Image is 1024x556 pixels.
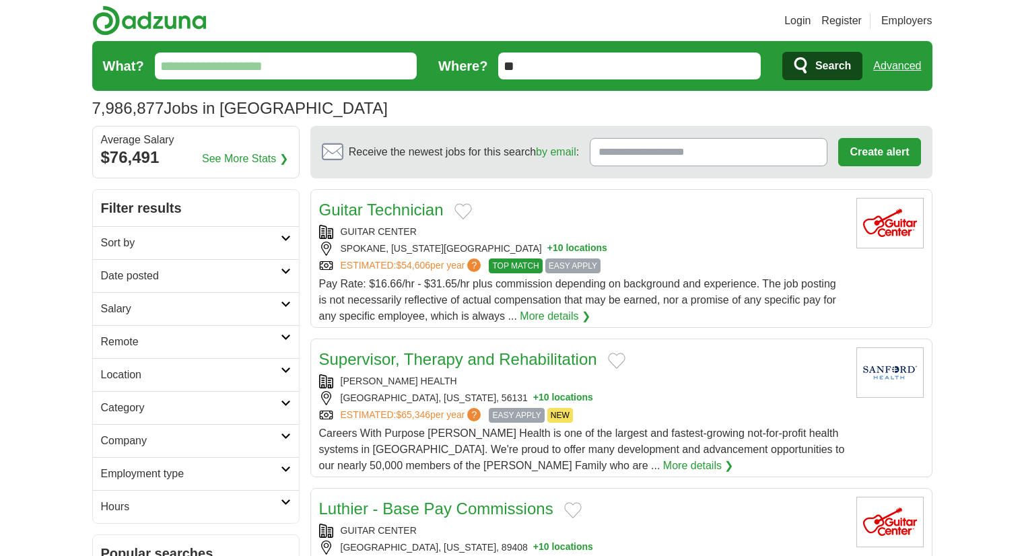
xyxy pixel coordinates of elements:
img: Sanford Health logo [856,347,924,398]
button: +10 locations [547,242,607,256]
a: [PERSON_NAME] HEALTH [341,376,457,386]
span: TOP MATCH [489,258,542,273]
h2: Category [101,400,281,416]
a: Register [821,13,862,29]
label: Where? [438,56,487,76]
span: Pay Rate: $16.66/hr - $31.65/hr plus commission depending on background and experience. The job p... [319,278,836,322]
a: Salary [93,292,299,325]
a: See More Stats ❯ [202,151,288,167]
a: ESTIMATED:$54,606per year? [341,258,484,273]
a: Remote [93,325,299,358]
button: +10 locations [533,541,593,555]
a: Advanced [873,53,921,79]
button: Create alert [838,138,920,166]
span: + [533,541,539,555]
a: More details ❯ [520,308,590,324]
span: + [547,242,553,256]
a: Category [93,391,299,424]
a: Date posted [93,259,299,292]
span: $65,346 [396,409,430,420]
button: +10 locations [533,391,593,405]
h1: Jobs in [GEOGRAPHIC_DATA] [92,99,388,117]
span: EASY APPLY [489,408,544,423]
h2: Location [101,367,281,383]
a: Supervisor, Therapy and Rehabilitation [319,350,597,368]
span: Search [815,53,851,79]
h2: Date posted [101,268,281,284]
h2: Remote [101,334,281,350]
div: Average Salary [101,135,291,145]
button: Add to favorite jobs [564,502,582,518]
span: Receive the newest jobs for this search : [349,144,579,160]
h2: Company [101,433,281,449]
a: ESTIMATED:$65,346per year? [341,408,484,423]
a: More details ❯ [663,458,734,474]
div: [GEOGRAPHIC_DATA], [US_STATE], 89408 [319,541,846,555]
a: GUITAR CENTER [341,226,417,237]
span: EASY APPLY [545,258,601,273]
div: [GEOGRAPHIC_DATA], [US_STATE], 56131 [319,391,846,405]
span: ? [467,258,481,272]
h2: Filter results [93,190,299,226]
h2: Employment type [101,466,281,482]
img: Guitar Center logo [856,497,924,547]
a: Sort by [93,226,299,259]
span: NEW [547,408,573,423]
a: Luthier - Base Pay Commissions [319,499,553,518]
a: Guitar Technician [319,201,444,219]
span: 7,986,877 [92,96,164,120]
span: + [533,391,539,405]
span: $54,606 [396,260,430,271]
img: Adzuna logo [92,5,207,36]
a: Hours [93,490,299,523]
button: Search [782,52,862,80]
div: $76,491 [101,145,291,170]
a: GUITAR CENTER [341,525,417,536]
a: Employers [881,13,932,29]
a: Employment type [93,457,299,490]
h2: Salary [101,301,281,317]
span: ? [467,408,481,421]
a: Location [93,358,299,391]
h2: Sort by [101,235,281,251]
h2: Hours [101,499,281,515]
a: Company [93,424,299,457]
a: by email [536,146,576,158]
a: Login [784,13,811,29]
button: Add to favorite jobs [608,353,625,369]
span: Careers With Purpose [PERSON_NAME] Health is one of the largest and fastest-growing not-for-profi... [319,427,845,471]
img: Guitar Center logo [856,198,924,248]
button: Add to favorite jobs [454,203,472,219]
div: SPOKANE, [US_STATE][GEOGRAPHIC_DATA] [319,242,846,256]
label: What? [103,56,144,76]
